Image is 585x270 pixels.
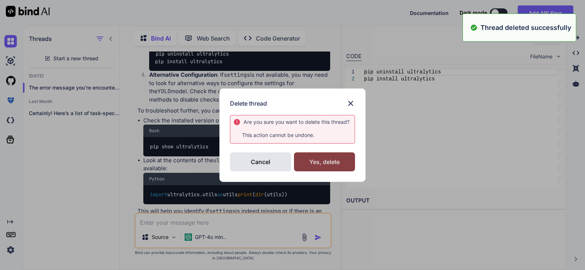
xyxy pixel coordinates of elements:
p: This action cannot be undone. [233,132,355,139]
h3: Delete thread [230,99,267,108]
img: alert [470,23,478,33]
div: Are you sure you want to delete this ? [244,118,350,126]
p: Thread deleted successfully [480,23,571,33]
div: Cancel [230,152,291,171]
div: Yes, delete [294,152,355,171]
span: thread [330,119,347,125]
img: close [346,99,355,108]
